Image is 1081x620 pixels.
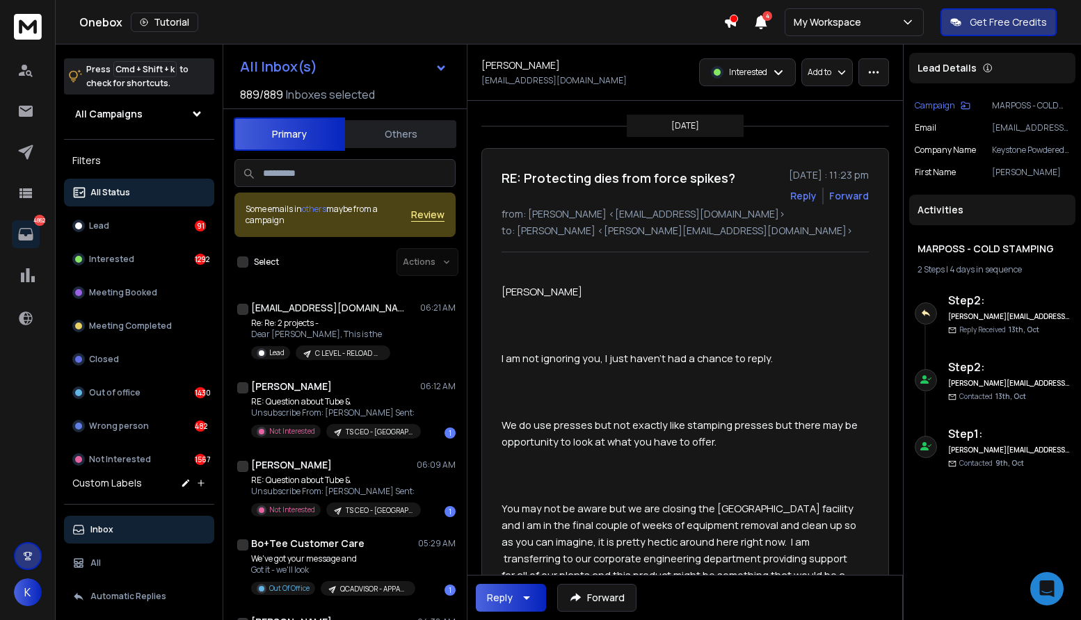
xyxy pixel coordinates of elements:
[346,505,413,516] p: TS CEO - [GEOGRAPHIC_DATA]
[195,421,206,432] div: 482
[959,458,1024,468] p: Contacted
[340,584,407,594] p: QCADVISOR - APPAREL v3
[915,122,936,133] p: Email
[909,195,1075,225] div: Activities
[502,207,869,221] p: from: [PERSON_NAME] <[EMAIL_ADDRESS][DOMAIN_NAME]>
[64,151,214,170] h3: Filters
[1030,572,1064,605] div: Open Intercom Messenger
[75,107,143,121] h1: All Campaigns
[64,312,214,340] button: Meeting Completed
[992,167,1070,178] p: [PERSON_NAME]
[476,584,546,612] button: Reply
[417,459,456,471] p: 06:09 AM
[918,242,1067,256] h1: MARPOSS - COLD STAMPING
[445,427,456,439] div: 1
[346,427,413,437] p: TS CEO - [GEOGRAPHIC_DATA]
[86,63,189,90] p: Press to check for shortcuts.
[64,245,214,273] button: Interested1292
[286,86,375,103] h3: Inboxes selected
[72,476,142,490] h3: Custom Labels
[89,387,141,398] p: Out of office
[302,203,326,215] span: others
[246,204,411,226] div: Some emails in maybe from a campaign
[411,208,445,222] button: Review
[251,301,404,315] h1: [EMAIL_ADDRESS][DOMAIN_NAME]
[918,263,945,275] span: 2 Steps
[959,391,1026,402] p: Contacted
[12,220,40,248] a: 4862
[195,220,206,231] div: 91
[64,279,214,307] button: Meeting Booked
[502,168,735,188] h1: RE: Protecting dies from force spikes?
[915,145,976,156] p: Company Name
[34,215,45,226] p: 4862
[992,100,1070,111] p: MARPOSS - COLD STAMPING
[64,446,214,473] button: Not Interested1567
[948,311,1070,322] h6: [PERSON_NAME][EMAIL_ADDRESS][DOMAIN_NAME]
[251,396,418,407] p: RE: Question about Tube &
[240,86,283,103] span: 889 / 889
[918,264,1067,275] div: |
[64,179,214,206] button: All Status
[234,117,345,151] button: Primary
[445,585,456,596] div: 1
[251,380,332,393] h1: [PERSON_NAME]
[240,60,317,74] h1: All Inbox(s)
[445,506,456,517] div: 1
[502,224,869,238] p: to: [PERSON_NAME] <[PERSON_NAME][EMAIL_ADDRESS][DOMAIN_NAME]>
[269,426,315,437] p: Not Interested
[502,284,582,298] span: [PERSON_NAME]
[487,591,513,605] div: Reply
[64,412,214,440] button: Wrong person482
[790,189,817,203] button: Reply
[995,458,1024,468] span: 9th, Oct
[948,425,1070,442] h6: Step 1 :
[948,359,1070,375] h6: Step 2 :
[315,348,382,359] p: C LEVEL - RELOAD OCT
[762,11,772,21] span: 4
[671,120,699,131] p: [DATE]
[90,524,113,535] p: Inbox
[729,67,767,78] p: Interested
[502,418,860,448] span: We do use presses but not exactly like stamping presses but there may be opportunity to look at w...
[557,584,636,612] button: Forward
[90,591,166,602] p: Automatic Replies
[90,557,101,569] p: All
[251,407,418,418] p: Unsubscribe From: [PERSON_NAME] Sent:
[89,287,157,298] p: Meeting Booked
[789,168,869,182] p: [DATE] : 11:23 pm
[829,189,869,203] div: Forward
[992,145,1070,156] p: Keystone Powdered Metal Company
[970,15,1047,29] p: Get Free Credits
[251,458,332,472] h1: [PERSON_NAME]
[64,549,214,577] button: All
[89,421,149,432] p: Wrong person
[420,302,456,313] p: 06:21 AM
[14,578,42,606] button: K
[269,348,285,358] p: Lead
[251,318,390,329] p: Re: Re: 2 projects -
[89,354,119,365] p: Closed
[251,564,415,576] p: Got it - we'll look
[940,8,1057,36] button: Get Free Credits
[64,212,214,240] button: Lead91
[502,351,773,365] span: I am not ignoring you, I just haven’t had a chance to reply.
[915,100,955,111] p: Campaign
[808,67,831,78] p: Add to
[64,582,214,610] button: Automatic Replies
[794,15,867,29] p: My Workspace
[995,391,1026,401] span: 13th, Oct
[64,345,214,373] button: Closed
[64,100,214,128] button: All Campaigns
[269,505,315,515] p: Not Interested
[992,122,1070,133] p: [EMAIL_ADDRESS][DOMAIN_NAME]
[950,263,1022,275] span: 4 days in sequence
[90,187,130,198] p: All Status
[420,381,456,392] p: 06:12 AM
[345,119,456,149] button: Others
[195,254,206,265] div: 1292
[915,167,956,178] p: First Name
